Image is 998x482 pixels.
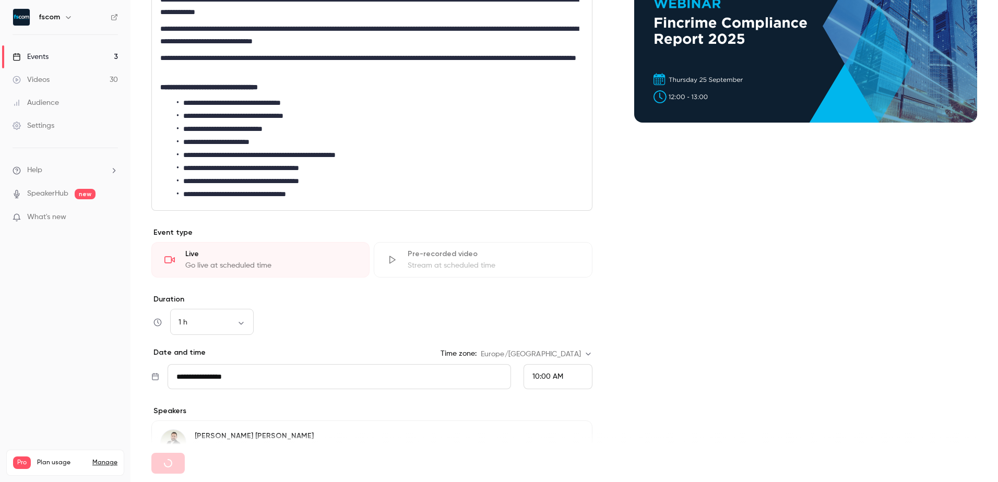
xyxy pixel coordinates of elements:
div: Stream at scheduled time [408,260,579,271]
div: Europe/[GEOGRAPHIC_DATA] [481,349,592,359]
img: Evan McGookin [161,430,186,455]
li: help-dropdown-opener [13,165,118,176]
p: Speakers [151,406,592,416]
a: SpeakerHub [27,188,68,199]
a: Manage [92,459,117,467]
p: [PERSON_NAME] [PERSON_NAME] [195,431,314,441]
div: Events [13,52,49,62]
div: Go live at scheduled time [185,260,357,271]
span: Pro [13,456,31,469]
div: Videos [13,75,50,85]
div: Evan McGookin[PERSON_NAME] [PERSON_NAME]Financial Crime Specialist [151,420,592,464]
div: Audience [13,98,59,108]
span: Plan usage [37,459,86,467]
label: Duration [151,294,592,305]
span: 10:00 AM [532,373,563,380]
p: Event type [151,227,592,238]
div: Pre-recorded video [408,249,579,259]
h6: fscom [39,12,60,22]
div: LiveGo live at scheduled time [151,242,370,278]
div: Settings [13,121,54,131]
input: Tue, Feb 17, 2026 [168,364,511,389]
div: Pre-recorded videoStream at scheduled time [374,242,592,278]
span: Help [27,165,42,176]
span: What's new [27,212,66,223]
img: fscom [13,9,30,26]
iframe: Noticeable Trigger [105,213,118,222]
label: Time zone: [441,348,477,359]
div: 1 h [170,317,254,328]
div: Live [185,249,357,259]
p: Date and time [151,347,206,358]
div: From [524,364,592,389]
span: new [75,189,96,199]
